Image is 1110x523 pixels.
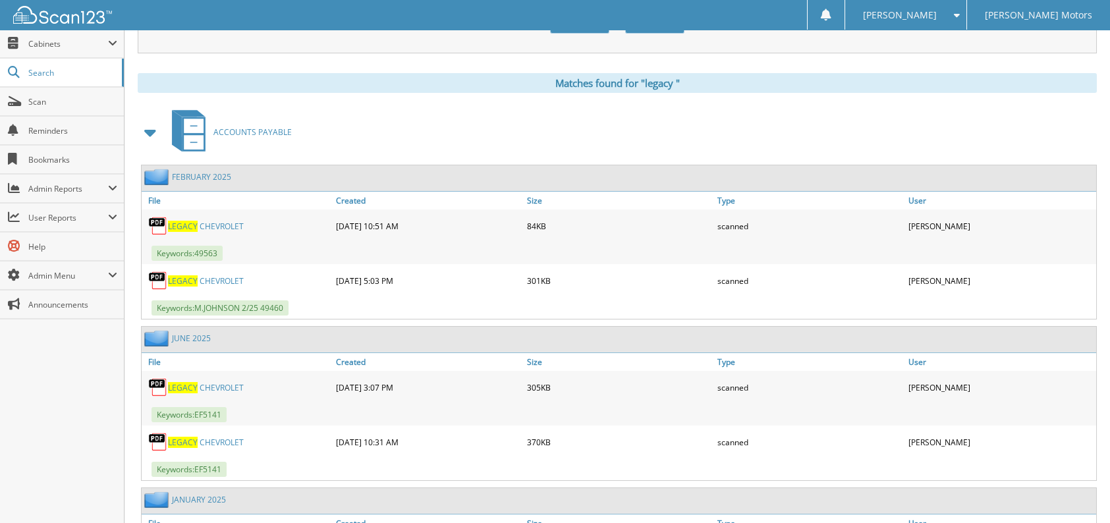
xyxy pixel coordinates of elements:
span: Bookmarks [28,154,117,165]
span: [PERSON_NAME] [862,11,936,19]
img: folder2.png [144,169,172,185]
span: [PERSON_NAME] Motors [985,11,1092,19]
span: Keywords: E F 5 1 4 1 [152,407,227,422]
a: Type [714,353,905,371]
div: 301KB [524,267,715,294]
a: JANUARY 2025 [172,494,226,505]
img: PDF.png [148,432,168,452]
a: ACCOUNTS PAYABLE [164,106,292,158]
div: [PERSON_NAME] [905,213,1096,239]
img: folder2.png [144,491,172,508]
div: scanned [714,267,905,294]
div: [PERSON_NAME] [905,267,1096,294]
span: L E G A C Y [168,382,198,393]
a: LEGACY CHEVROLET [168,275,244,287]
div: [DATE] 10:31 AM [333,429,524,455]
img: PDF.png [148,377,168,397]
a: Created [333,353,524,371]
a: LEGACY CHEVROLET [168,437,244,448]
span: Keywords: 4 9 5 6 3 [152,246,223,261]
div: scanned [714,429,905,455]
div: [DATE] 5:03 PM [333,267,524,294]
img: PDF.png [148,216,168,236]
div: [DATE] 3:07 PM [333,374,524,400]
a: User [905,192,1096,209]
img: PDF.png [148,271,168,290]
div: 84KB [524,213,715,239]
span: Help [28,241,117,252]
span: Announcements [28,299,117,310]
img: scan123-logo-white.svg [13,6,112,24]
div: Matches found for "legacy " [138,73,1097,93]
div: scanned [714,213,905,239]
span: User Reports [28,212,108,223]
a: Type [714,192,905,209]
a: File [142,353,333,371]
a: LEGACY CHEVROLET [168,221,244,232]
a: User [905,353,1096,371]
a: Size [524,353,715,371]
span: L E G A C Y [168,275,198,287]
span: Cabinets [28,38,108,49]
div: [PERSON_NAME] [905,374,1096,400]
div: 370KB [524,429,715,455]
span: Admin Menu [28,270,108,281]
iframe: Chat Widget [1044,460,1110,523]
a: File [142,192,333,209]
div: 305KB [524,374,715,400]
div: [DATE] 10:51 AM [333,213,524,239]
img: folder2.png [144,330,172,346]
div: [PERSON_NAME] [905,429,1096,455]
a: JUNE 2025 [172,333,211,344]
div: scanned [714,374,905,400]
span: A C C O U N T S P A Y A B L E [213,126,292,138]
span: Reminders [28,125,117,136]
span: L E G A C Y [168,437,198,448]
a: Created [333,192,524,209]
span: Scan [28,96,117,107]
a: Size [524,192,715,209]
span: Search [28,67,115,78]
span: Keywords: M . J O H N S O N 2 / 2 5 4 9 4 6 0 [152,300,289,316]
a: FEBRUARY 2025 [172,171,231,182]
span: L E G A C Y [168,221,198,232]
span: Admin Reports [28,183,108,194]
a: LEGACY CHEVROLET [168,382,244,393]
span: Keywords: E F 5 1 4 1 [152,462,227,477]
